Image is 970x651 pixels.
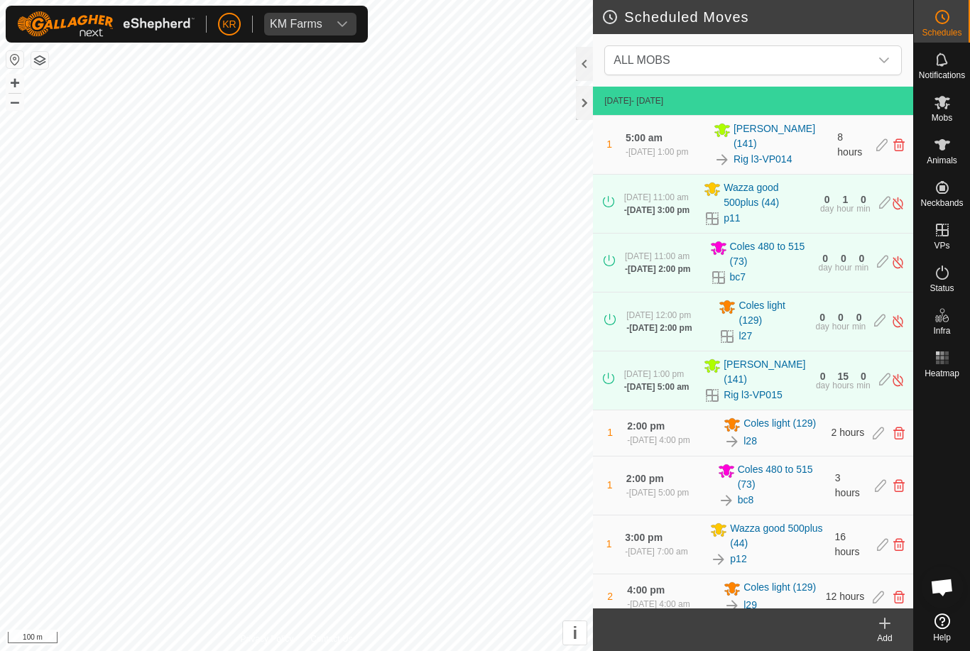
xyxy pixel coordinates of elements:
button: Reset Map [6,51,23,68]
span: [DATE] 11:00 am [625,251,690,261]
span: Animals [927,156,957,165]
a: bc7 [730,270,746,285]
img: To [710,551,727,568]
span: Coles light (129) [739,298,807,328]
img: Turn off schedule move [891,196,905,211]
span: 1 [607,427,613,438]
span: Coles light (129) [743,580,816,597]
img: To [724,433,741,450]
div: - [624,381,690,393]
a: l28 [743,434,757,449]
div: - [627,434,690,447]
img: Turn off schedule move [891,255,905,270]
a: Rig l3-VP015 [724,388,783,403]
span: 3:00 pm [625,532,663,543]
span: 12 hours [826,591,864,602]
div: day [816,322,829,331]
img: Turn off schedule move [891,314,905,329]
div: - [625,545,687,558]
span: 3 hours [835,472,860,498]
a: p11 [724,211,740,226]
span: [DATE] 12:00 pm [626,310,691,320]
div: hour [835,263,852,272]
span: [PERSON_NAME] (141) [724,357,807,387]
span: i [572,623,577,642]
span: [PERSON_NAME] (141) [734,121,829,151]
span: [DATE] 11:00 am [624,192,689,202]
span: 4:00 pm [627,584,665,596]
div: 0 [856,312,862,322]
a: l27 [739,329,752,344]
a: Privacy Policy [241,633,294,645]
span: Schedules [922,28,961,37]
span: Coles light (129) [743,416,816,433]
div: 0 [822,253,828,263]
a: l29 [743,598,757,613]
div: 1 [842,195,848,204]
div: 0 [838,312,844,322]
span: Coles 480 to 515 (73) [738,462,827,492]
button: Map Layers [31,52,48,69]
span: ALL MOBS [608,46,870,75]
div: day [816,381,829,390]
div: 0 [820,371,826,381]
div: 0 [861,371,866,381]
div: day [820,204,834,213]
span: Wazza good 500plus (44) [730,521,826,551]
div: Open chat [921,566,964,608]
div: - [626,322,692,334]
div: KM Farms [270,18,322,30]
div: min [856,381,870,390]
span: 1 [607,479,613,491]
div: dropdown trigger [328,13,356,35]
span: 2 [607,591,613,602]
img: Gallagher Logo [17,11,195,37]
span: Neckbands [920,199,963,207]
span: Infra [933,327,950,335]
div: Add [856,632,913,645]
span: 1 [606,538,612,549]
div: - [625,263,690,275]
div: hour [832,322,849,331]
img: Turn off schedule move [891,373,905,388]
h2: Scheduled Moves [601,9,913,26]
div: min [852,322,866,331]
span: [DATE] 3:00 pm [627,205,690,215]
div: min [855,263,868,272]
div: dropdown trigger [870,46,898,75]
span: [DATE] 7:00 am [628,547,687,557]
button: + [6,75,23,92]
span: ALL MOBS [614,54,670,66]
div: - [626,486,689,499]
span: Notifications [919,71,965,80]
div: 0 [841,253,846,263]
button: i [563,621,587,645]
div: - [626,146,688,158]
span: 16 hours [834,531,859,557]
div: - [627,598,690,611]
div: 0 [859,253,865,263]
span: [DATE] 1:00 pm [628,147,688,157]
a: p12 [730,552,746,567]
span: 2 hours [832,427,865,438]
span: Mobs [932,114,952,122]
a: Help [914,608,970,647]
div: 0 [824,195,830,204]
span: KM Farms [264,13,328,35]
a: bc8 [738,493,754,508]
span: [DATE] [604,96,631,106]
img: To [724,597,741,614]
img: To [718,492,735,509]
div: day [818,263,832,272]
div: 0 [819,312,825,322]
div: - [624,204,690,217]
span: 8 hours [837,131,862,158]
button: – [6,93,23,110]
span: [DATE] 2:00 pm [628,264,690,274]
div: hours [832,381,854,390]
a: Rig l3-VP014 [734,152,792,167]
span: Help [933,633,951,642]
span: [DATE] 4:00 am [630,599,690,609]
span: VPs [934,241,949,250]
span: Status [930,284,954,292]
